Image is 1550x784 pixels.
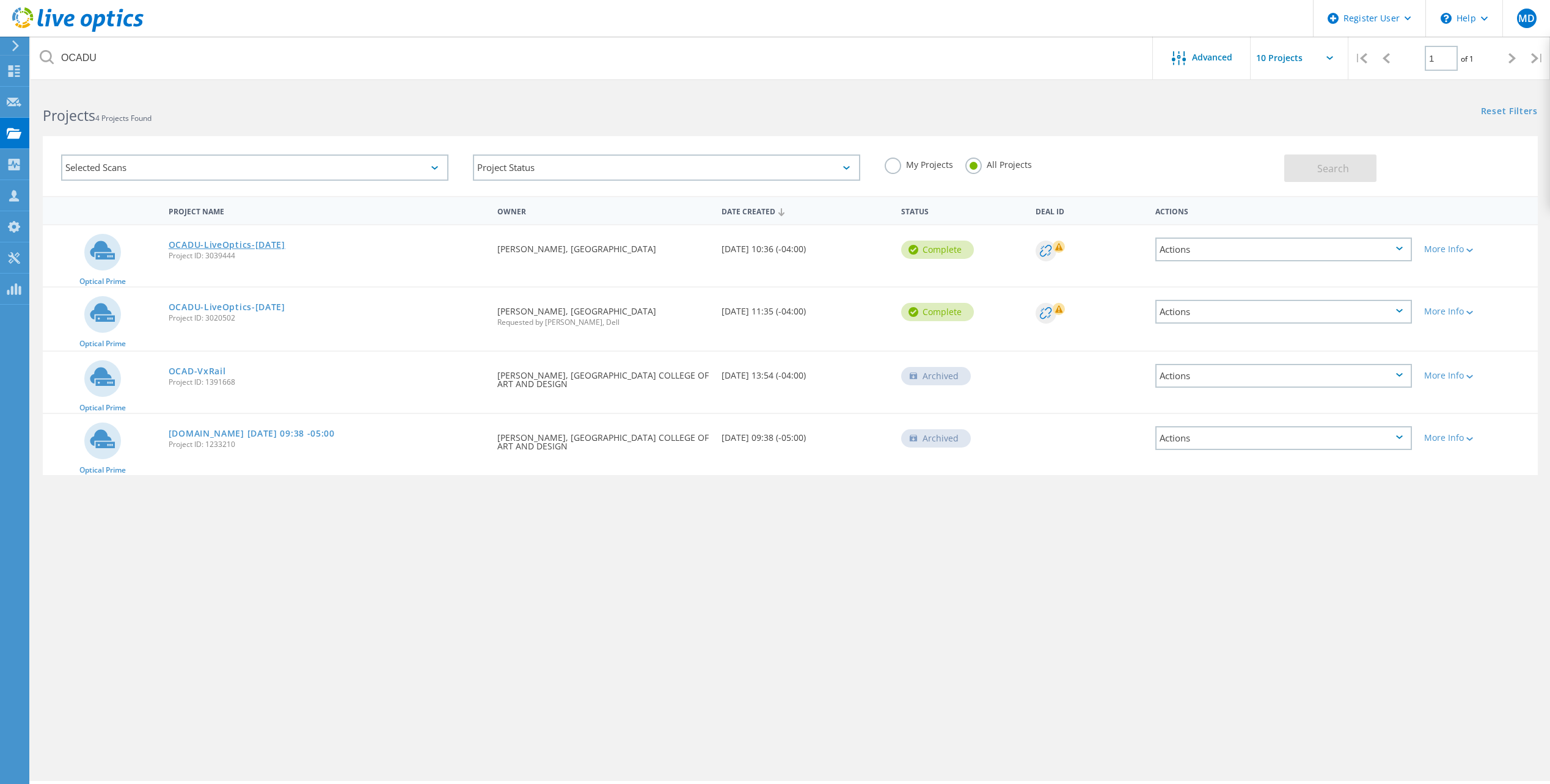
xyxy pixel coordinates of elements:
[715,288,895,328] div: [DATE] 11:35 (-04:00)
[169,441,485,448] span: Project ID: 1233210
[43,106,95,125] b: Projects
[901,429,971,448] div: Archived
[79,466,126,474] span: Optical Prime
[79,278,126,285] span: Optical Prime
[491,199,715,222] div: Owner
[1461,54,1474,64] span: of 1
[1149,199,1418,222] div: Actions
[169,367,226,376] a: OCAD-VxRail
[901,303,974,321] div: Complete
[1441,13,1452,24] svg: \n
[497,319,709,326] span: Requested by [PERSON_NAME], Dell
[1481,107,1538,117] a: Reset Filters
[163,199,491,222] div: Project Name
[1284,154,1376,182] button: Search
[79,404,126,412] span: Optical Prime
[31,37,1153,79] input: Search projects by name, owner, ID, company, etc
[895,199,1029,222] div: Status
[491,225,715,266] div: [PERSON_NAME], [GEOGRAPHIC_DATA]
[885,158,953,169] label: My Projects
[169,252,485,260] span: Project ID: 3039444
[1518,13,1535,23] span: MD
[491,352,715,401] div: [PERSON_NAME], [GEOGRAPHIC_DATA] COLLEGE OF ART AND DESIGN
[1424,307,1532,316] div: More Info
[169,429,335,438] a: [DOMAIN_NAME] [DATE] 09:38 -05:00
[61,154,448,181] div: Selected Scans
[901,367,971,385] div: Archived
[1424,245,1532,253] div: More Info
[95,113,152,123] span: 4 Projects Found
[901,241,974,259] div: Complete
[491,288,715,338] div: [PERSON_NAME], [GEOGRAPHIC_DATA]
[169,303,285,311] a: OCADU-LiveOptics-[DATE]
[169,314,485,322] span: Project ID: 3020502
[491,414,715,463] div: [PERSON_NAME], [GEOGRAPHIC_DATA] COLLEGE OF ART AND DESIGN
[715,199,895,222] div: Date Created
[12,26,144,34] a: Live Optics Dashboard
[1424,434,1532,442] div: More Info
[715,352,895,392] div: [DATE] 13:54 (-04:00)
[1155,364,1412,388] div: Actions
[1525,37,1550,80] div: |
[965,158,1032,169] label: All Projects
[1155,238,1412,261] div: Actions
[1155,426,1412,450] div: Actions
[1155,300,1412,324] div: Actions
[1317,162,1349,175] span: Search
[169,379,485,386] span: Project ID: 1391668
[79,340,126,347] span: Optical Prime
[1029,199,1149,222] div: Deal Id
[715,414,895,454] div: [DATE] 09:38 (-05:00)
[473,154,860,181] div: Project Status
[169,241,285,249] a: OCADU-LiveOptics-[DATE]
[1424,371,1532,380] div: More Info
[1348,37,1373,80] div: |
[715,225,895,266] div: [DATE] 10:36 (-04:00)
[1192,53,1232,62] span: Advanced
